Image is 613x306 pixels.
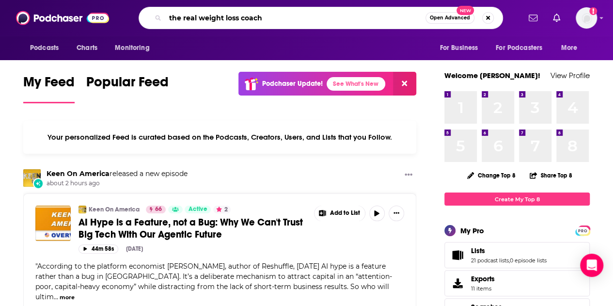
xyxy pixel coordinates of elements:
[401,169,416,181] button: Show More Button
[471,246,485,255] span: Lists
[576,7,597,29] span: Logged in as megcassidy
[471,274,495,283] span: Exports
[70,39,103,57] a: Charts
[79,244,118,254] button: 44m 58s
[471,285,495,292] span: 11 items
[79,216,307,241] a: AI Hype is a Feature, not a Bug: Why We Can't Trust Big Tech With Our Agentic Future
[461,169,521,181] button: Change Top 8
[314,206,365,221] button: Show More Button
[444,193,590,206] a: Create My Top 8
[23,39,71,57] button: open menu
[60,293,75,302] button: more
[47,179,188,188] span: about 2 hours ago
[126,245,143,252] div: [DATE]
[23,74,75,96] span: My Feed
[529,166,573,185] button: Share Top 8
[115,41,149,55] span: Monitoring
[35,206,71,241] img: AI Hype is a Feature, not a Bug: Why We Can't Trust Big Tech With Our Agentic Future
[577,226,588,234] a: PRO
[35,262,392,301] span: According to the platform economist [PERSON_NAME], author of Reshuffle, [DATE] AI hype is a featu...
[448,248,467,262] a: Lists
[23,74,75,103] a: My Feed
[440,41,478,55] span: For Business
[30,41,59,55] span: Podcasts
[47,169,110,178] a: Keen On America
[550,71,590,80] a: View Profile
[330,209,360,217] span: Add to List
[471,257,509,264] a: 21 podcast lists
[79,206,86,213] img: Keen On America
[139,7,503,29] div: Search podcasts, credits, & more...
[577,227,588,234] span: PRO
[86,74,169,103] a: Popular Feed
[389,206,404,221] button: Show More Button
[589,7,597,15] svg: Add a profile image
[146,206,166,213] a: 66
[155,205,162,214] span: 66
[444,270,590,296] a: Exports
[262,80,323,88] p: Podchaser Update!
[108,39,162,57] button: open menu
[185,206,211,213] a: Active
[576,7,597,29] button: Show profile menu
[444,242,590,268] span: Lists
[448,276,467,290] span: Exports
[433,39,490,57] button: open menu
[496,41,542,55] span: For Podcasters
[86,74,169,96] span: Popular Feed
[189,205,207,214] span: Active
[327,77,385,91] a: See What's New
[54,292,58,301] span: ...
[425,12,474,24] button: Open AdvancedNew
[35,262,392,301] span: "
[561,41,578,55] span: More
[213,206,231,213] button: 2
[47,169,188,178] h3: released a new episode
[525,10,541,26] a: Show notifications dropdown
[489,39,556,57] button: open menu
[444,71,540,80] a: Welcome [PERSON_NAME]!
[79,216,303,241] span: AI Hype is a Feature, not a Bug: Why We Can't Trust Big Tech With Our Agentic Future
[89,206,140,213] a: Keen On America
[509,257,510,264] span: ,
[16,9,109,27] img: Podchaser - Follow, Share and Rate Podcasts
[549,10,564,26] a: Show notifications dropdown
[430,16,470,20] span: Open Advanced
[510,257,547,264] a: 0 episode lists
[23,121,416,154] div: Your personalized Feed is curated based on the Podcasts, Creators, Users, and Lists that you Follow.
[23,169,41,187] img: Keen On America
[576,7,597,29] img: User Profile
[554,39,590,57] button: open menu
[456,6,474,15] span: New
[33,178,44,189] div: New Episode
[460,226,484,235] div: My Pro
[165,10,425,26] input: Search podcasts, credits, & more...
[471,246,547,255] a: Lists
[77,41,97,55] span: Charts
[580,254,603,277] div: Open Intercom Messenger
